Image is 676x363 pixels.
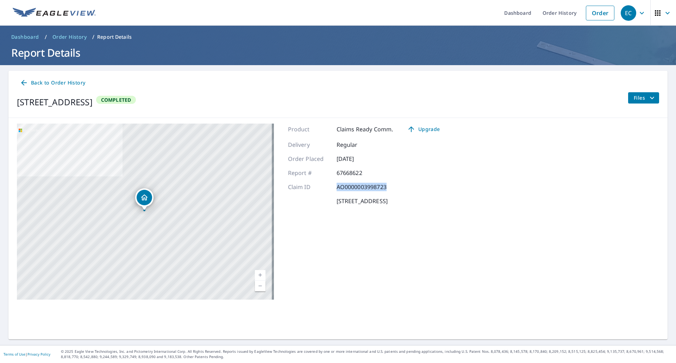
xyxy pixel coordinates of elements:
[628,92,659,104] button: filesDropdownBtn-67668622
[288,169,330,177] p: Report #
[11,33,39,40] span: Dashboard
[288,183,330,191] p: Claim ID
[50,31,89,43] a: Order History
[401,124,445,135] a: Upgrade
[97,33,132,40] p: Report Details
[634,94,656,102] span: Files
[337,140,379,149] p: Regular
[4,352,50,356] p: |
[337,155,379,163] p: [DATE]
[337,197,388,205] p: [STREET_ADDRESS]
[288,155,330,163] p: Order Placed
[92,33,94,41] li: /
[288,125,330,133] p: Product
[17,76,88,89] a: Back to Order History
[45,33,47,41] li: /
[288,140,330,149] p: Delivery
[621,5,636,21] div: EC
[337,169,379,177] p: 67668622
[586,6,614,20] a: Order
[8,31,42,43] a: Dashboard
[4,352,25,357] a: Terms of Use
[406,125,441,133] span: Upgrade
[8,31,668,43] nav: breadcrumb
[27,352,50,357] a: Privacy Policy
[52,33,87,40] span: Order History
[255,270,265,281] a: Current Level 17, Zoom In
[20,79,85,87] span: Back to Order History
[61,349,672,359] p: © 2025 Eagle View Technologies, Inc. and Pictometry International Corp. All Rights Reserved. Repo...
[17,96,93,108] div: [STREET_ADDRESS]
[97,96,136,103] span: Completed
[135,188,154,210] div: Dropped pin, building 1, Residential property, 440 Maple St North Little Rock, AR 72114-5336
[13,8,96,18] img: EV Logo
[337,125,393,133] p: Claims Ready Comm.
[337,183,387,191] p: AO0000003998723
[255,281,265,291] a: Current Level 17, Zoom Out
[8,45,668,60] h1: Report Details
